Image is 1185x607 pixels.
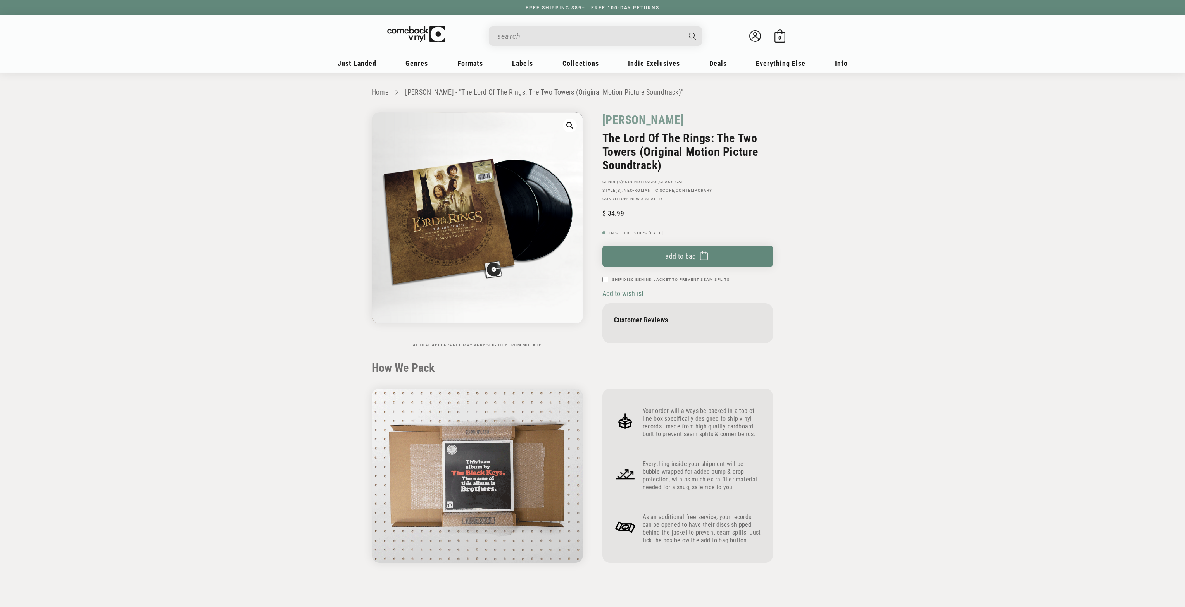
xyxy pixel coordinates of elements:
[625,180,658,184] a: Soundtracks
[614,316,761,324] p: Customer Reviews
[676,188,712,193] a: Contemporary
[602,131,773,172] h2: The Lord Of The Rings: The Two Towers (Original Motion Picture Soundtrack)
[659,180,684,184] a: Classical
[756,59,806,67] span: Everything Else
[497,28,681,44] input: search
[602,180,773,184] p: GENRE(S): ,
[372,343,583,347] p: Actual appearance may vary slightly from mockup
[372,87,814,98] nav: breadcrumbs
[602,289,644,297] span: Add to wishlist
[778,35,781,41] span: 0
[602,231,773,236] p: In Stock - Ships [DATE]
[612,277,730,282] label: Ship Disc Behind Jacket To Prevent Seam Splits
[405,88,683,96] a: [PERSON_NAME] - "The Lord Of The Rings: The Two Towers (Original Motion Picture Soundtrack)"
[643,460,761,491] p: Everything inside your shipment will be bubble wrapped for added bump & drop protection, with as ...
[614,463,636,485] img: Frame_4_1.png
[614,410,636,432] img: Frame_4.png
[602,197,773,201] p: Condition: New & Sealed
[457,59,483,67] span: Formats
[372,389,583,563] img: HowWePack-Updated.gif
[628,59,680,67] span: Indie Exclusives
[643,513,761,544] p: As an additional free service, your records can be opened to have their discs shipped behind the ...
[682,26,703,46] button: Search
[512,59,533,67] span: Labels
[665,252,696,260] span: Add to bag
[562,59,599,67] span: Collections
[372,88,388,96] a: Home
[709,59,727,67] span: Deals
[602,112,684,127] a: [PERSON_NAME]
[372,112,583,347] media-gallery: Gallery Viewer
[602,289,646,298] button: Add to wishlist
[602,209,624,217] span: 34.99
[614,516,636,538] img: Frame_4_2.png
[518,5,667,10] a: FREE SHIPPING $89+ | FREE 100-DAY RETURNS
[624,188,658,193] a: Neo-Romantic
[643,407,761,438] p: Your order will always be packed in a top-of-line box specifically designed to ship vinyl records...
[602,209,606,217] span: $
[835,59,848,67] span: Info
[372,361,814,375] h2: How We Pack
[338,59,376,67] span: Just Landed
[660,188,674,193] a: Score
[405,59,428,67] span: Genres
[602,246,773,267] button: Add to bag
[602,188,773,193] p: STYLE(S): , ,
[489,26,702,46] div: Search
